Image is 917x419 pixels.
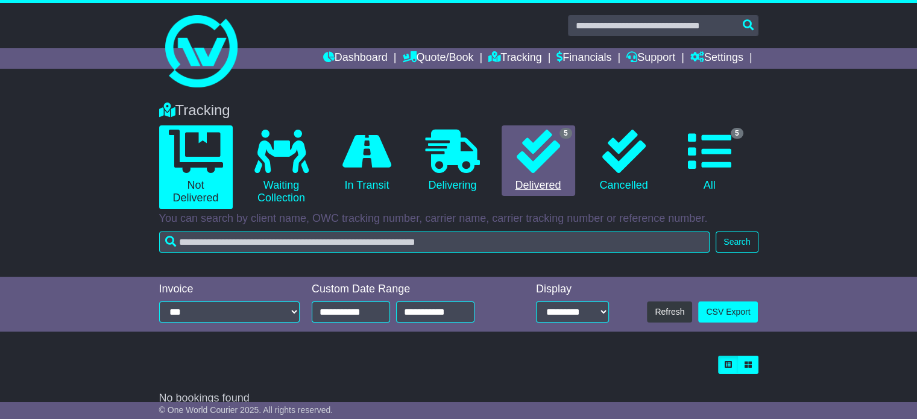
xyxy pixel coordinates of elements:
[312,283,503,296] div: Custom Date Range
[323,48,388,69] a: Dashboard
[716,232,758,253] button: Search
[587,125,661,197] a: Cancelled
[159,283,300,296] div: Invoice
[673,125,746,197] a: 5 All
[690,48,743,69] a: Settings
[153,102,764,119] div: Tracking
[502,125,575,197] a: 5 Delivered
[536,283,609,296] div: Display
[416,125,490,197] a: Delivering
[559,128,572,139] span: 5
[159,212,758,225] p: You can search by client name, OWC tracking number, carrier name, carrier tracking number or refe...
[159,405,333,415] span: © One World Courier 2025. All rights reserved.
[330,125,404,197] a: In Transit
[245,125,318,209] a: Waiting Collection
[626,48,675,69] a: Support
[698,301,758,323] a: CSV Export
[556,48,611,69] a: Financials
[402,48,473,69] a: Quote/Book
[488,48,541,69] a: Tracking
[731,128,743,139] span: 5
[159,125,233,209] a: Not Delivered
[647,301,692,323] button: Refresh
[159,392,758,405] div: No bookings found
